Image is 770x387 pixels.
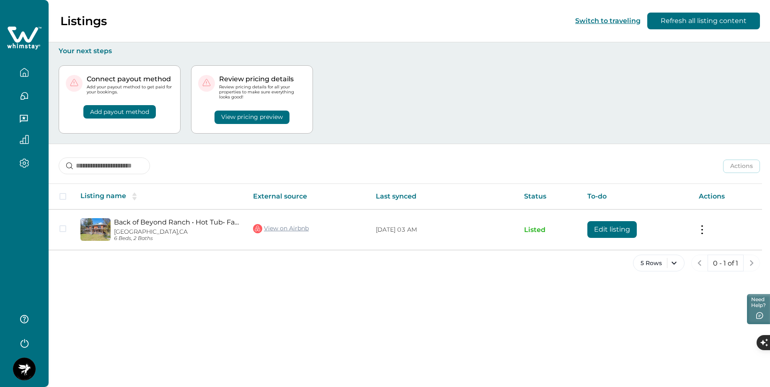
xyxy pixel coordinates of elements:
button: Switch to traveling [575,17,641,25]
p: [GEOGRAPHIC_DATA], CA [114,228,240,235]
img: propertyImage_Back of Beyond Ranch • Hot Tub• Family Fun+QR Game [80,218,111,241]
button: Edit listing [587,221,637,238]
th: Listing name [74,184,246,209]
button: Refresh all listing content [647,13,760,29]
button: 0 - 1 of 1 [708,255,744,271]
button: next page [743,255,760,271]
th: External source [246,184,369,209]
th: Actions [692,184,762,209]
p: Listings [60,14,107,28]
p: Review pricing details for all your properties to make sure everything looks good! [219,85,306,100]
p: Connect payout method [87,75,173,83]
p: Listed [524,226,574,234]
p: Your next steps [59,47,760,55]
p: Review pricing details [219,75,306,83]
a: Back of Beyond Ranch • Hot Tub• Family Fun+QR Game [114,218,240,226]
p: 6 Beds, 2 Baths [114,235,240,242]
p: Add your payout method to get paid for your bookings. [87,85,173,95]
th: Last synced [369,184,518,209]
button: Actions [723,160,760,173]
button: Add payout method [83,105,156,119]
th: Status [517,184,581,209]
button: sorting [126,192,143,201]
p: [DATE] 03 AM [376,226,511,234]
img: Whimstay Host [13,358,36,380]
a: View on Airbnb [253,223,309,234]
button: View pricing preview [214,111,289,124]
th: To-do [581,184,692,209]
button: 5 Rows [633,255,685,271]
p: 0 - 1 of 1 [713,259,738,268]
button: previous page [691,255,708,271]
